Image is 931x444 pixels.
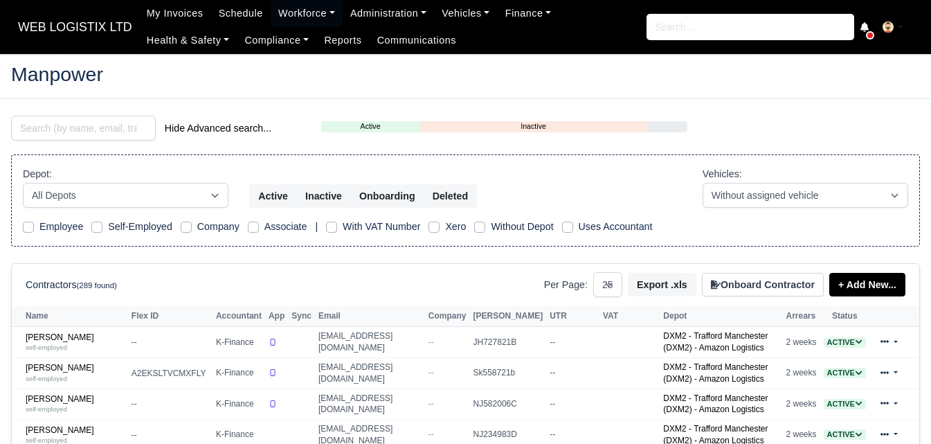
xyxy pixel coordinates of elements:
[663,331,768,353] a: DXM2 - Trafford Manchester (DXM2) - Amazon Logistics
[370,27,464,54] a: Communications
[420,121,647,132] a: Inactive
[26,332,125,353] a: [PERSON_NAME] self-employed
[546,306,599,327] th: UTR
[663,362,768,384] a: DXM2 - Trafford Manchester (DXM2) - Amazon Logistics
[428,399,434,409] span: --
[660,306,782,327] th: Depot
[824,273,905,296] div: + Add New...
[491,219,553,235] label: Without Depot
[265,306,288,327] th: App
[350,184,424,208] button: Onboarding
[139,27,237,54] a: Health & Safety
[108,219,172,235] label: Self-Employed
[237,27,316,54] a: Compliance
[824,337,866,347] a: Active
[321,121,420,132] a: Active
[783,357,820,389] td: 2 weeks
[12,306,128,327] th: Name
[26,394,125,414] a: [PERSON_NAME] self-employed
[26,363,125,383] a: [PERSON_NAME] self-employed
[824,368,866,378] span: Active
[703,166,742,182] label: Vehicles:
[156,116,280,140] button: Hide Advanced search...
[128,306,213,327] th: Flex ID
[77,281,117,290] small: (289 found)
[546,327,599,358] td: --
[213,389,265,420] td: K-Finance
[470,327,547,358] td: JH727821B
[470,306,547,327] th: [PERSON_NAME]
[647,14,854,40] input: Search...
[824,399,866,409] span: Active
[197,219,239,235] label: Company
[579,219,653,235] label: Uses Accountant
[702,273,824,296] button: Onboard Contractor
[39,219,83,235] label: Employee
[663,393,768,415] a: DXM2 - Trafford Manchester (DXM2) - Amazon Logistics
[820,306,869,327] th: Status
[23,166,52,182] label: Depot:
[628,273,696,296] button: Export .xls
[445,219,466,235] label: Xero
[315,306,425,327] th: Email
[546,357,599,389] td: --
[824,429,866,439] a: Active
[11,64,920,84] h2: Manpower
[783,389,820,420] td: 2 weeks
[26,405,67,413] small: self-employed
[544,277,588,293] label: Per Page:
[11,116,156,141] input: Search (by name, email, transporter id) ...
[128,327,213,358] td: --
[128,357,213,389] td: A2EKSLTVCMXFLY
[26,436,67,444] small: self-employed
[343,219,420,235] label: With VAT Number
[128,389,213,420] td: --
[11,13,139,41] span: WEB LOGISTIX LTD
[288,306,315,327] th: Sync
[428,368,434,378] span: --
[783,327,820,358] td: 2 weeks
[470,389,547,420] td: NJ582006C
[315,327,425,358] td: [EMAIL_ADDRESS][DOMAIN_NAME]
[26,344,67,351] small: self-employed
[315,389,425,420] td: [EMAIL_ADDRESS][DOMAIN_NAME]
[11,14,139,41] a: WEB LOGISTIX LTD
[213,306,265,327] th: Accountant
[264,219,307,235] label: Associate
[296,184,351,208] button: Inactive
[546,389,599,420] td: --
[824,399,866,409] a: Active
[428,337,434,347] span: --
[425,306,470,327] th: Company
[829,273,905,296] a: + Add New...
[470,357,547,389] td: Sk558721b
[424,184,477,208] button: Deleted
[315,357,425,389] td: [EMAIL_ADDRESS][DOMAIN_NAME]
[249,184,297,208] button: Active
[428,429,434,439] span: --
[213,327,265,358] td: K-Finance
[316,27,369,54] a: Reports
[213,357,265,389] td: K-Finance
[824,368,866,378] a: Active
[26,279,117,291] h6: Contractors
[315,221,318,232] span: |
[1,53,930,98] div: Manpower
[26,375,67,382] small: self-employed
[783,306,820,327] th: Arrears
[599,306,660,327] th: VAT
